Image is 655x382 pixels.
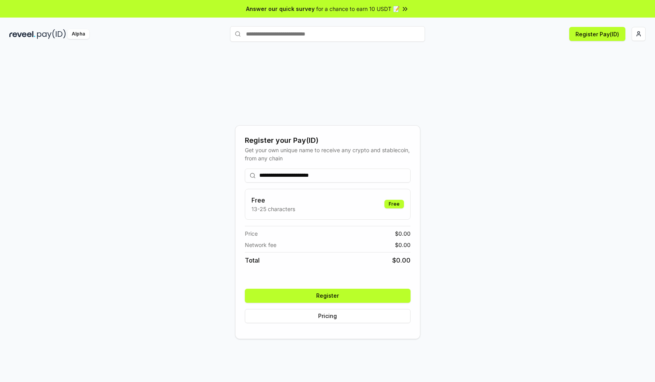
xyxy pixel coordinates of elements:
span: $ 0.00 [395,241,411,249]
div: Register your Pay(ID) [245,135,411,146]
span: Price [245,229,258,238]
div: Free [384,200,404,208]
p: 13-25 characters [251,205,295,213]
span: for a chance to earn 10 USDT 📝 [316,5,400,13]
button: Pricing [245,309,411,323]
button: Register Pay(ID) [569,27,625,41]
span: $ 0.00 [392,256,411,265]
span: Network fee [245,241,276,249]
button: Register [245,289,411,303]
div: Get your own unique name to receive any crypto and stablecoin, from any chain [245,146,411,162]
span: Total [245,256,260,265]
img: reveel_dark [9,29,35,39]
img: pay_id [37,29,66,39]
h3: Free [251,195,295,205]
div: Alpha [67,29,89,39]
span: Answer our quick survey [246,5,315,13]
span: $ 0.00 [395,229,411,238]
